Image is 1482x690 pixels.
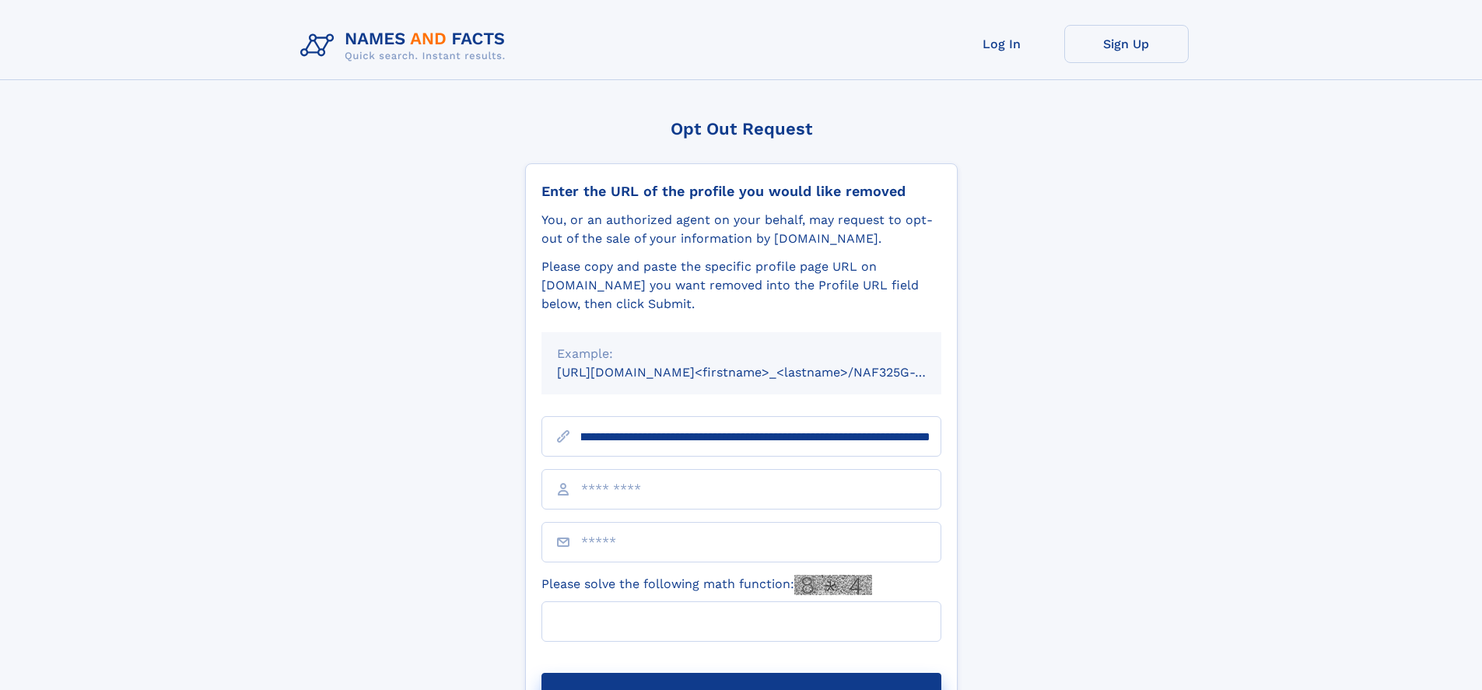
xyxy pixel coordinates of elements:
[557,365,971,380] small: [URL][DOMAIN_NAME]<firstname>_<lastname>/NAF325G-xxxxxxxx
[1064,25,1189,63] a: Sign Up
[541,183,941,200] div: Enter the URL of the profile you would like removed
[541,211,941,248] div: You, or an authorized agent on your behalf, may request to opt-out of the sale of your informatio...
[541,575,872,595] label: Please solve the following math function:
[940,25,1064,63] a: Log In
[557,345,926,363] div: Example:
[294,25,518,67] img: Logo Names and Facts
[525,119,958,138] div: Opt Out Request
[541,257,941,313] div: Please copy and paste the specific profile page URL on [DOMAIN_NAME] you want removed into the Pr...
